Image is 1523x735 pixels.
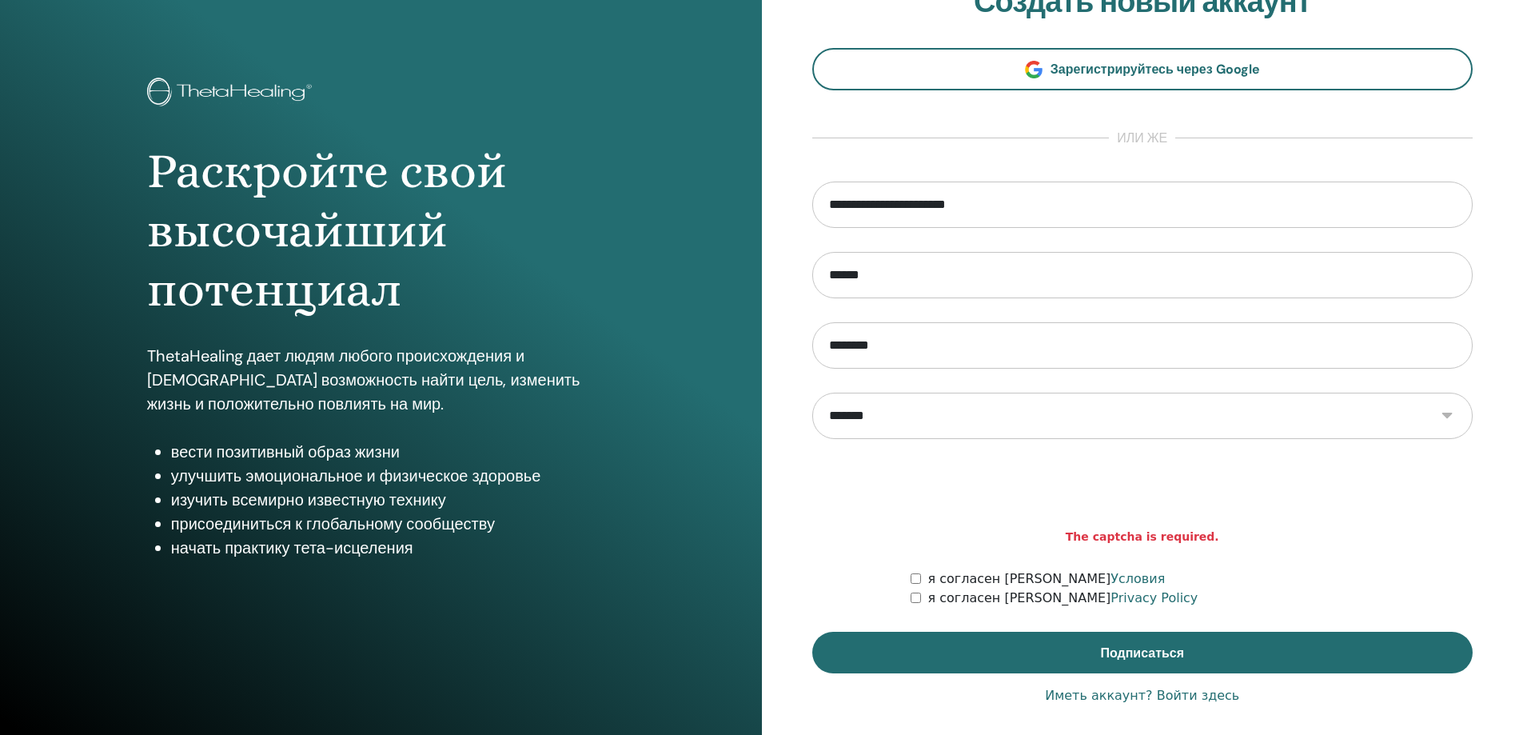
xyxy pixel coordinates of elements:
p: ThetaHealing дает людям любого происхождения и [DEMOGRAPHIC_DATA] возможность найти цель, изменит... [147,344,615,416]
span: Подписаться [1100,645,1184,661]
a: Условия [1110,571,1165,586]
a: Privacy Policy [1110,590,1198,605]
iframe: reCAPTCHA [1021,463,1264,525]
h1: Раскройте свой высочайший потенциал [147,142,615,320]
li: вести позитивный образ жизни [171,440,615,464]
a: Иметь аккаунт? Войти здесь [1045,686,1239,705]
label: я согласен [PERSON_NAME] [927,589,1198,608]
li: изучить всемирно известную технику [171,488,615,512]
li: присоединиться к глобальному сообществу [171,512,615,536]
a: Зарегистрируйтесь через Google [812,48,1473,90]
span: Зарегистрируйтесь через Google [1051,61,1260,78]
label: я согласен [PERSON_NAME] [927,569,1165,589]
li: улучшить эмоциональное и физическое здоровье [171,464,615,488]
span: или же [1109,129,1175,148]
strong: The captcha is required. [1066,529,1219,545]
button: Подписаться [812,632,1473,673]
li: начать практику тета-исцеления [171,536,615,560]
